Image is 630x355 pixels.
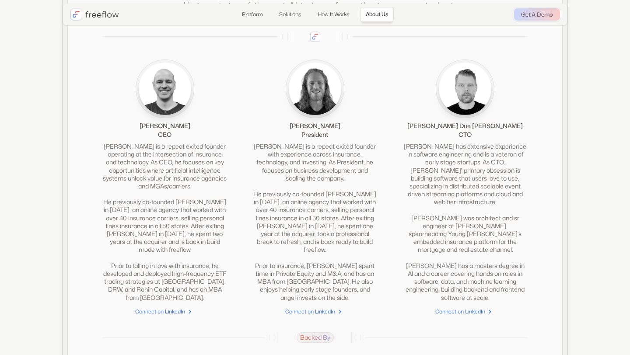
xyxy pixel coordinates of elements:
[285,307,335,316] div: Connect on LinkedIn
[435,307,485,316] div: Connect on LinkedIn
[312,7,355,22] a: How It Works
[403,143,527,302] div: [PERSON_NAME] has extensive experience in software engineering and is a veteran of early stage st...
[514,8,560,21] a: Get A Demo
[253,143,377,302] div: [PERSON_NAME] is a repeat exited founder with experience across insurance, technology, and invest...
[360,7,393,22] a: About Us
[135,307,185,316] div: Connect on LinkedIn
[140,122,190,130] div: [PERSON_NAME]
[236,7,268,22] a: Platform
[273,7,307,22] a: Solutions
[103,143,227,302] div: [PERSON_NAME] is a repeat exited founder operating at the intersection of insurance and technolog...
[301,130,328,139] div: President
[403,307,527,317] a: Connect on LinkedIn
[253,307,377,317] a: Connect on LinkedIn
[290,122,340,130] div: [PERSON_NAME]
[158,130,171,139] div: CEO
[103,307,227,317] a: Connect on LinkedIn
[407,122,523,130] div: [PERSON_NAME] Due [PERSON_NAME]
[458,130,472,139] div: CTO
[297,332,334,343] span: Backed By
[70,8,119,21] a: home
